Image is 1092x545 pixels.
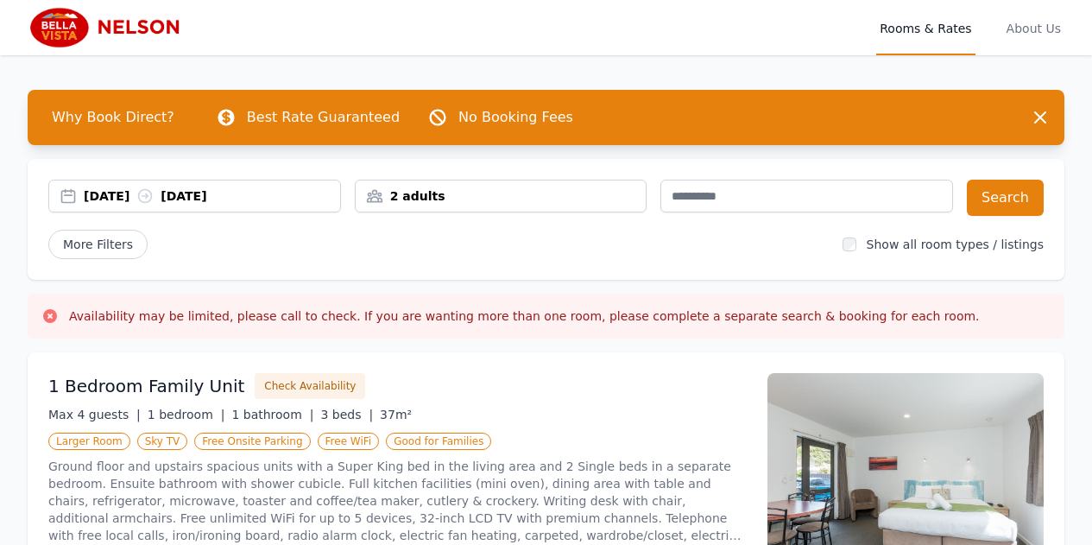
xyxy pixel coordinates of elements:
[247,107,400,128] p: Best Rate Guaranteed
[84,187,340,205] div: [DATE] [DATE]
[231,408,313,421] span: 1 bathroom |
[458,107,573,128] p: No Booking Fees
[148,408,225,421] span: 1 bedroom |
[867,238,1044,251] label: Show all room types / listings
[320,408,373,421] span: 3 beds |
[48,408,141,421] span: Max 4 guests |
[38,100,188,135] span: Why Book Direct?
[48,433,130,450] span: Larger Room
[255,373,365,399] button: Check Availability
[356,187,647,205] div: 2 adults
[386,433,491,450] span: Good for Families
[137,433,188,450] span: Sky TV
[48,230,148,259] span: More Filters
[194,433,310,450] span: Free Onsite Parking
[380,408,412,421] span: 37m²
[48,374,244,398] h3: 1 Bedroom Family Unit
[28,7,193,48] img: Bella Vista Motel Nelson
[69,307,980,325] h3: Availability may be limited, please call to check. If you are wanting more than one room, please ...
[318,433,380,450] span: Free WiFi
[967,180,1044,216] button: Search
[48,458,747,544] p: Ground floor and upstairs spacious units with a Super King bed in the living area and 2 Single be...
